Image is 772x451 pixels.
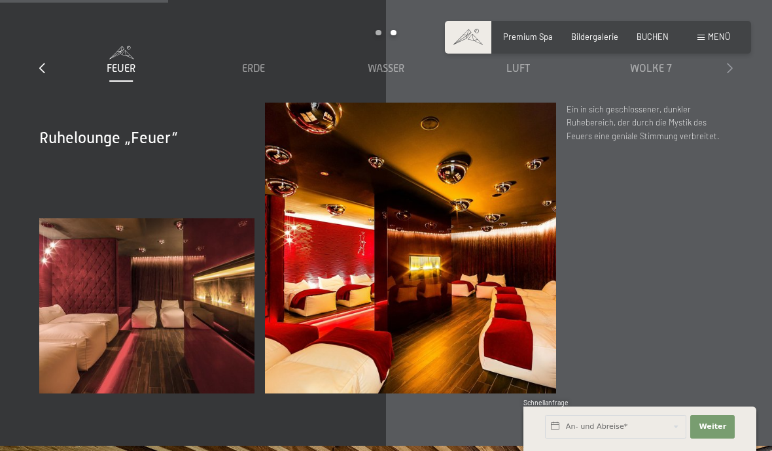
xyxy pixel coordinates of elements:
span: Wasser [368,63,404,75]
span: Menü [708,31,730,42]
a: Premium Spa [503,31,553,42]
span: Feuer [107,63,135,75]
button: Weiter [690,415,735,439]
span: Ruhelounge „Feuer“ [39,129,178,146]
a: BUCHEN [637,31,669,42]
span: Wolke 7 [630,63,672,75]
span: Schnellanfrage [523,399,569,407]
div: Carousel Page 1 [376,30,381,36]
span: Luft [506,63,531,75]
a: Bildergalerie [571,31,618,42]
span: Erde [242,63,265,75]
div: Carousel Pagination [55,30,717,46]
div: Carousel Page 2 (Current Slide) [391,30,396,36]
p: Ein in sich geschlossener, dunkler Ruhebereich, der durch die Mystik des Feuers eine geniale Stim... [567,103,733,142]
img: Ein Wellness-Urlaub in Südtirol – 7.700 m² Spa, 10 Saunen [265,103,556,393]
span: Weiter [699,422,726,432]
